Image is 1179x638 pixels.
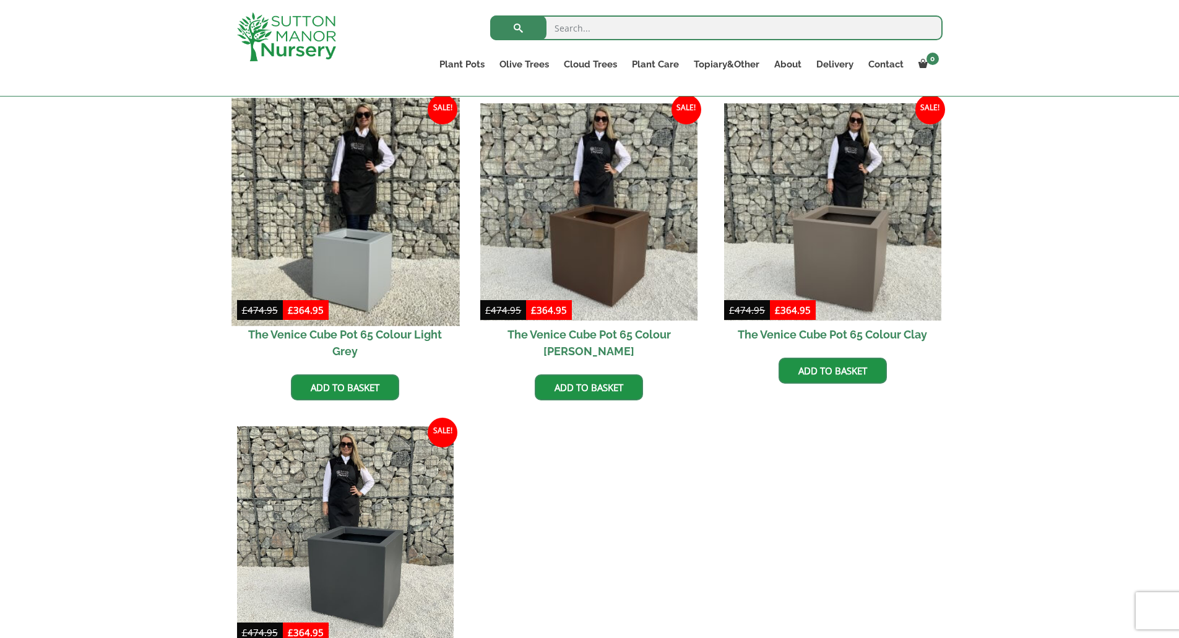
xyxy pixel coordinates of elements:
[724,103,941,321] img: The Venice Cube Pot 65 Colour Clay
[915,95,945,124] span: Sale!
[485,304,491,316] span: £
[779,358,887,384] a: Add to basket: “The Venice Cube Pot 65 Colour Clay”
[672,95,701,124] span: Sale!
[535,374,643,400] a: Add to basket: “The Venice Cube Pot 65 Colour Mocha Brown”
[556,56,624,73] a: Cloud Trees
[492,56,556,73] a: Olive Trees
[242,304,248,316] span: £
[237,12,336,61] img: logo
[767,56,809,73] a: About
[531,304,537,316] span: £
[237,103,454,365] a: Sale! The Venice Cube Pot 65 Colour Light Grey
[432,56,492,73] a: Plant Pots
[288,304,293,316] span: £
[775,304,780,316] span: £
[775,304,811,316] bdi: 364.95
[724,321,941,348] h2: The Venice Cube Pot 65 Colour Clay
[729,304,735,316] span: £
[231,98,459,325] img: The Venice Cube Pot 65 Colour Light Grey
[861,56,911,73] a: Contact
[809,56,861,73] a: Delivery
[428,95,457,124] span: Sale!
[624,56,686,73] a: Plant Care
[729,304,765,316] bdi: 474.95
[490,15,943,40] input: Search...
[480,321,697,365] h2: The Venice Cube Pot 65 Colour [PERSON_NAME]
[428,418,457,447] span: Sale!
[242,304,278,316] bdi: 474.95
[686,56,767,73] a: Topiary&Other
[926,53,939,65] span: 0
[237,321,454,365] h2: The Venice Cube Pot 65 Colour Light Grey
[911,56,943,73] a: 0
[288,304,324,316] bdi: 364.95
[291,374,399,400] a: Add to basket: “The Venice Cube Pot 65 Colour Light Grey”
[531,304,567,316] bdi: 364.95
[485,304,521,316] bdi: 474.95
[724,103,941,348] a: Sale! The Venice Cube Pot 65 Colour Clay
[480,103,697,321] img: The Venice Cube Pot 65 Colour Mocha Brown
[480,103,697,365] a: Sale! The Venice Cube Pot 65 Colour [PERSON_NAME]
